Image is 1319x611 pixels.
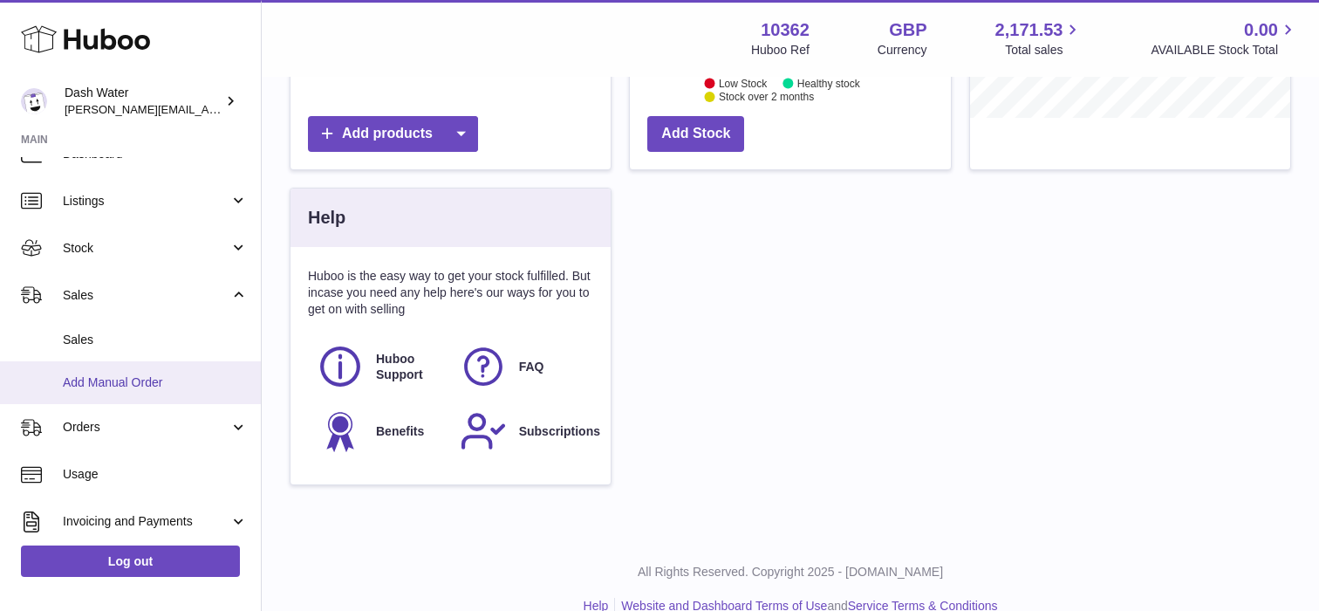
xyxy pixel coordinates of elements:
[317,343,442,390] a: Huboo Support
[1151,18,1298,58] a: 0.00 AVAILABLE Stock Total
[889,18,926,42] strong: GBP
[797,77,861,89] text: Healthy stock
[21,88,47,114] img: james@dash-water.com
[63,513,229,530] span: Invoicing and Payments
[63,193,229,209] span: Listings
[519,423,600,440] span: Subscriptions
[995,18,1083,58] a: 2,171.53 Total sales
[460,408,585,455] a: Subscriptions
[519,359,544,375] span: FAQ
[308,206,345,230] h3: Help
[63,332,248,348] span: Sales
[63,374,248,391] span: Add Manual Order
[65,102,350,116] span: [PERSON_NAME][EMAIL_ADDRESS][DOMAIN_NAME]
[376,423,424,440] span: Benefits
[63,466,248,483] span: Usage
[878,42,927,58] div: Currency
[719,91,814,103] text: Stock over 2 months
[460,343,585,390] a: FAQ
[21,546,240,577] a: Log out
[65,85,222,118] div: Dash Water
[761,18,810,42] strong: 10362
[63,240,229,257] span: Stock
[751,42,810,58] div: Huboo Ref
[308,268,593,318] p: Huboo is the easy way to get your stock fulfilled. But incase you need any help here's our ways f...
[1244,18,1278,42] span: 0.00
[308,116,478,152] a: Add products
[719,77,768,89] text: Low Stock
[376,351,441,384] span: Huboo Support
[276,564,1305,580] p: All Rights Reserved. Copyright 2025 - [DOMAIN_NAME]
[317,408,442,455] a: Benefits
[647,116,744,152] a: Add Stock
[1005,42,1083,58] span: Total sales
[995,18,1063,42] span: 2,171.53
[1151,42,1298,58] span: AVAILABLE Stock Total
[63,419,229,436] span: Orders
[63,287,229,304] span: Sales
